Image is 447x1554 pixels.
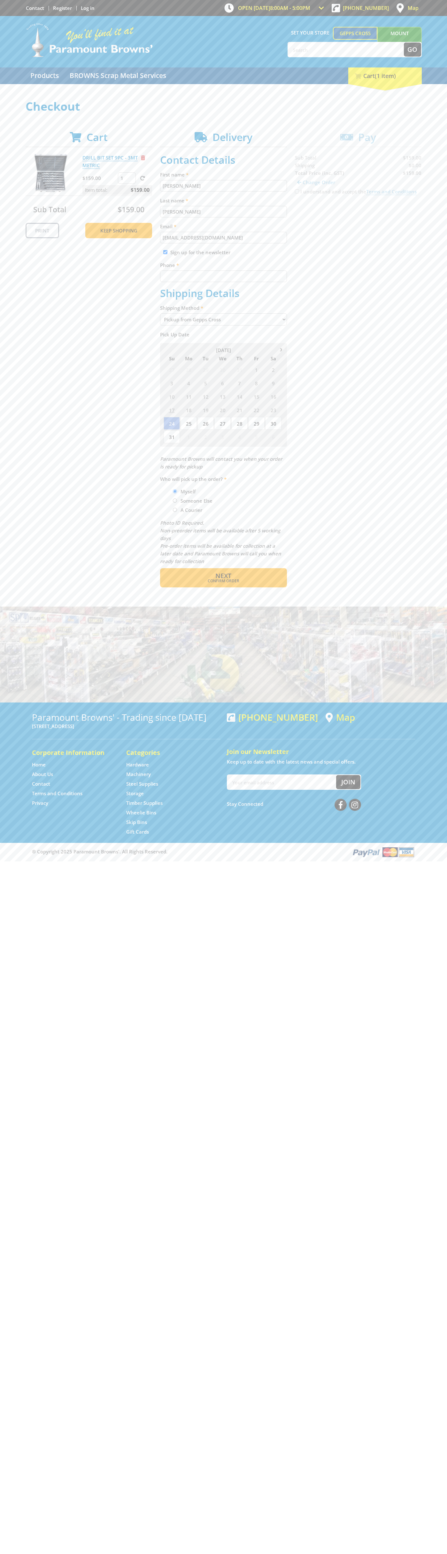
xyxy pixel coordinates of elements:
a: Go to the Products page [26,67,64,84]
a: Log in [81,5,95,11]
span: 23 [265,404,281,416]
a: Go to the Storage page [126,790,144,797]
label: Myself [178,486,198,497]
span: 18 [181,404,197,416]
span: 9 [265,377,281,389]
input: Please enter your telephone number. [160,271,287,282]
a: Go to the Contact page [26,5,44,11]
span: 20 [214,404,231,416]
span: 30 [265,417,281,430]
span: $159.00 [118,204,144,215]
span: 24 [164,417,180,430]
label: Shipping Method [160,304,287,312]
a: Go to the Timber Supplies page [126,800,163,806]
em: Paramount Browns will contact you when your order is ready for pickup [160,456,282,470]
a: DRILL BIT SET 9PC - 3MT METRIC [82,154,138,169]
div: ® Copyright 2025 Paramount Browns'. All Rights Reserved. [26,846,422,858]
button: Join [336,775,360,789]
span: OPEN [DATE] [238,4,310,12]
span: 21 [231,404,248,416]
label: A Courier [178,505,204,515]
span: 29 [248,417,265,430]
p: [STREET_ADDRESS] [32,722,220,730]
label: Last name [160,197,287,204]
a: View a map of Gepps Cross location [326,712,355,723]
a: Go to the registration page [53,5,72,11]
span: Fr [248,354,265,363]
span: 6 [214,377,231,389]
div: Cart [348,67,422,84]
label: Phone [160,261,287,269]
p: $159.00 [82,174,117,182]
span: 5 [248,430,265,443]
div: [PHONE_NUMBER] [227,712,318,722]
div: Stay Connected [227,796,361,812]
span: 30 [214,363,231,376]
span: Sub Total [33,204,66,215]
span: 22 [248,404,265,416]
h3: Paramount Browns' - Trading since [DATE] [32,712,220,722]
span: 3 [164,377,180,389]
input: Please select who will pick up the order. [173,489,177,493]
span: 16 [265,390,281,403]
a: Go to the Contact page [32,781,50,787]
span: 31 [231,363,248,376]
span: 19 [197,404,214,416]
label: Who will pick up the order? [160,475,287,483]
span: [DATE] [216,347,231,353]
h5: Join our Newsletter [227,747,415,756]
a: Go to the Gift Cards page [126,828,149,835]
span: 3 [214,430,231,443]
span: 5 [197,377,214,389]
span: Delivery [212,130,252,144]
input: Search [288,43,404,57]
span: Set your store [288,27,333,38]
a: Keep Shopping [85,223,152,238]
a: Print [26,223,59,238]
span: Sa [265,354,281,363]
span: 4 [231,430,248,443]
span: 25 [181,417,197,430]
a: Go to the Wheelie Bins page [126,809,156,816]
input: Please enter your first name. [160,180,287,192]
a: Go to the Machinery page [126,771,151,778]
a: Remove from cart [141,154,145,161]
span: Tu [197,354,214,363]
span: 15 [248,390,265,403]
a: Go to the About Us page [32,771,53,778]
span: Confirm order [174,579,273,583]
span: 27 [164,363,180,376]
a: Go to the Privacy page [32,800,48,806]
input: Your email address [227,775,336,789]
span: Su [164,354,180,363]
a: Go to the Hardware page [126,761,149,768]
h5: Corporate Information [32,748,113,757]
span: Th [231,354,248,363]
span: 29 [197,363,214,376]
a: Go to the BROWNS Scrap Metal Services page [65,67,171,84]
img: PayPal, Mastercard, Visa accepted [351,846,415,858]
span: 4 [181,377,197,389]
select: Please select a shipping method. [160,313,287,326]
span: 6 [265,430,281,443]
span: We [214,354,231,363]
button: Go [404,43,421,57]
span: 7 [231,377,248,389]
label: Sign up for the newsletter [170,249,230,255]
span: 11 [181,390,197,403]
span: 28 [231,417,248,430]
p: Item total: [82,185,152,195]
a: Go to the Terms and Conditions page [32,790,82,797]
input: Please enter your last name. [160,206,287,217]
span: 27 [214,417,231,430]
h5: Categories [126,748,208,757]
img: Paramount Browns' [26,22,153,58]
input: Please select who will pick up the order. [173,508,177,512]
span: 13 [214,390,231,403]
span: 17 [164,404,180,416]
span: 8:00am - 5:00pm [270,4,310,12]
span: 10 [164,390,180,403]
label: Someone Else [178,495,215,506]
a: Go to the Steel Supplies page [126,781,158,787]
a: Go to the Skip Bins page [126,819,147,826]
